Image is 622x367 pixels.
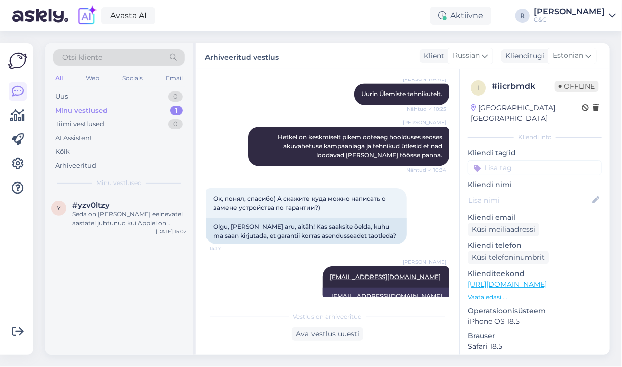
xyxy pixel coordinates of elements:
[406,166,446,174] span: Nähtud ✓ 10:34
[471,103,582,124] div: [GEOGRAPHIC_DATA], [GEOGRAPHIC_DATA]
[120,72,145,85] div: Socials
[330,273,441,281] a: [EMAIL_ADDRESS][DOMAIN_NAME]
[361,90,442,98] span: Uurin Ülemiste tehnikutelt.
[468,306,602,316] p: Operatsioonisüsteem
[206,218,407,244] div: Olgu, [PERSON_NAME] aru, aitäh! Kas saaksite öelda, kuhu ma saan kirjutada, et garantii korras as...
[209,245,247,252] span: 14:17
[213,195,387,211] span: Ок, понял, спасибо) А скажите куда можно написать о замене устройства по гарантии?)
[101,7,155,24] a: Avasta AI
[468,133,602,142] div: Kliendi info
[331,292,442,300] a: [EMAIL_ADDRESS][DOMAIN_NAME]
[534,8,616,24] a: [PERSON_NAME]C&C
[164,72,185,85] div: Email
[534,8,605,16] div: [PERSON_NAME]
[53,72,65,85] div: All
[430,7,491,25] div: Aktiivne
[453,50,480,61] span: Russian
[468,195,590,206] input: Lisa nimi
[55,119,105,129] div: Tiimi vestlused
[468,268,602,279] p: Klienditeekond
[468,280,547,289] a: [URL][DOMAIN_NAME]
[84,72,101,85] div: Web
[501,51,544,61] div: Klienditugi
[515,9,530,23] div: R
[468,212,602,223] p: Kliendi email
[168,91,183,102] div: 0
[72,201,110,210] span: #yzv0ltzy
[534,16,605,24] div: C&C
[55,161,96,171] div: Arhiveeritud
[420,51,444,61] div: Klient
[55,147,70,157] div: Kõik
[468,316,602,327] p: iPhone OS 18.5
[170,106,183,116] div: 1
[168,119,183,129] div: 0
[477,84,479,91] span: i
[205,49,279,63] label: Arhiveeritud vestlus
[468,179,602,190] p: Kliendi nimi
[156,228,187,235] div: [DATE] 15:02
[8,51,27,70] img: Askly Logo
[72,210,187,228] div: Seda on [PERSON_NAME] eelnevatel aastatel juhtunud kui Applel on seadmetega tarnemure ning inimes...
[553,50,583,61] span: Estonian
[57,204,61,212] span: y
[468,160,602,175] input: Lisa tag
[468,331,602,341] p: Brauser
[407,105,446,113] span: Nähtud ✓ 10:25
[278,133,444,159] span: Hetkel on keskmiselt pikem ooteaeg hoolduses seoses akuvahetuse kampaaniaga ja tehnikud ütlesid e...
[403,75,446,83] span: [PERSON_NAME]
[293,312,362,321] span: Vestlus on arhiveeritud
[62,52,102,63] span: Otsi kliente
[468,293,602,302] p: Vaata edasi ...
[55,106,108,116] div: Minu vestlused
[96,178,142,188] span: Minu vestlused
[55,133,92,143] div: AI Assistent
[403,258,446,266] span: [PERSON_NAME]
[555,81,599,92] span: Offline
[55,91,68,102] div: Uus
[76,5,97,26] img: explore-ai
[468,148,602,158] p: Kliendi tag'id
[468,251,549,264] div: Küsi telefoninumbrit
[403,119,446,126] span: [PERSON_NAME]
[468,341,602,352] p: Safari 18.5
[468,240,602,251] p: Kliendi telefon
[292,327,363,341] div: Ava vestlus uuesti
[468,223,539,236] div: Küsi meiliaadressi
[492,80,555,93] div: # iicrbmdk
